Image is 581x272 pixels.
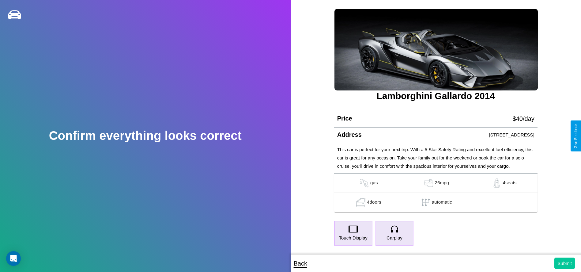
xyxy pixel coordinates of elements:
p: This car is perfect for your next trip. With a 5 Star Safety Rating and excellent fuel efficiency... [337,145,534,170]
h3: Lamborghini Gallardo 2014 [334,91,538,101]
p: $ 40 /day [513,113,534,124]
button: Submit [554,258,575,269]
table: simple table [334,174,538,212]
p: gas [370,178,378,188]
p: [STREET_ADDRESS] [489,131,534,139]
div: Give Feedback [574,124,578,148]
img: gas [355,198,367,207]
p: 4 doors [367,198,381,207]
p: Back [294,258,307,269]
h4: Address [337,131,362,138]
img: gas [358,178,370,188]
h2: Confirm everything looks correct [49,129,242,143]
p: Carplay [387,234,402,242]
img: gas [422,178,435,188]
p: 26 mpg [435,178,449,188]
p: automatic [432,198,452,207]
h4: Price [337,115,352,122]
p: Touch Display [339,234,367,242]
p: 4 seats [503,178,517,188]
img: gas [491,178,503,188]
div: Open Intercom Messenger [6,251,21,266]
